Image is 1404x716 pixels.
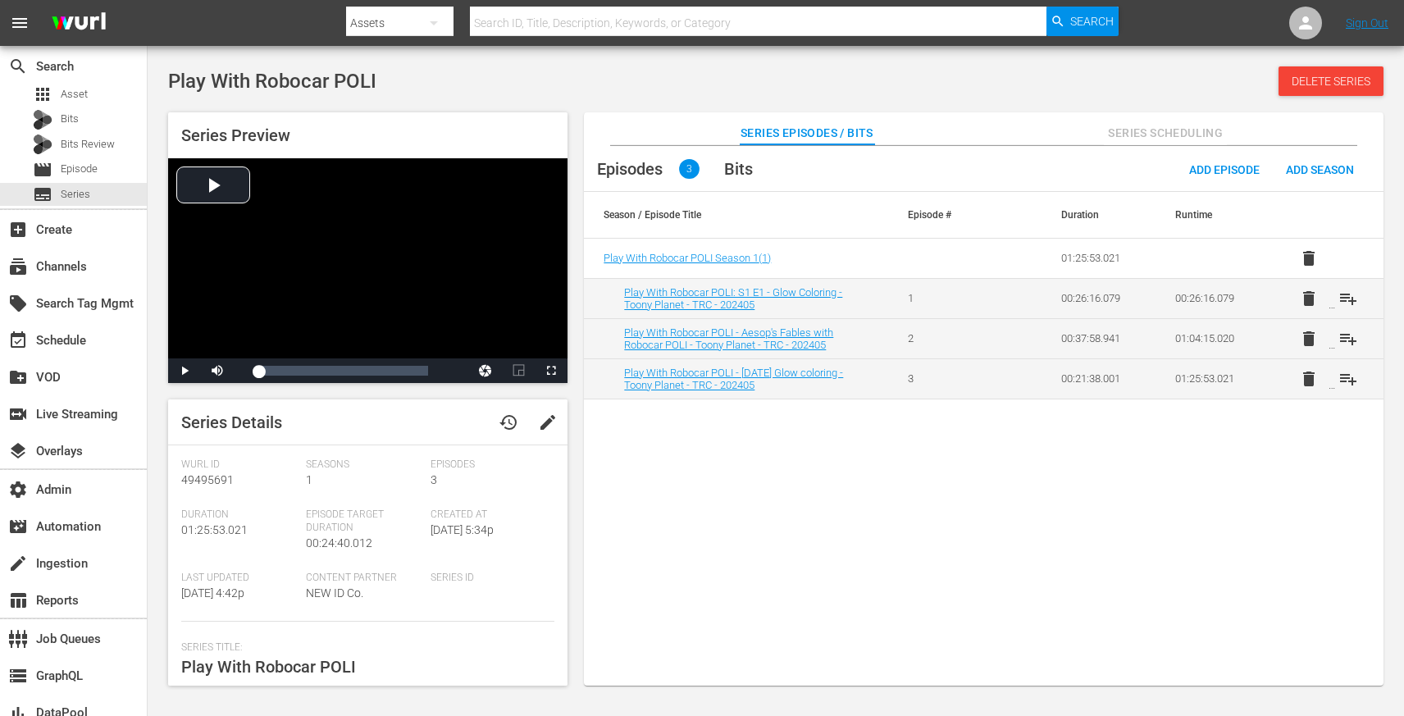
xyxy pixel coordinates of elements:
span: Play With Robocar POLI [181,657,356,677]
span: edit [538,413,558,432]
a: Sign Out [1346,16,1388,30]
span: Channels [8,257,28,276]
span: playlist_add [1338,329,1358,349]
span: Play With Robocar POLI [168,70,376,93]
span: Series Episodes / Bits [741,123,873,144]
span: Overlays [8,441,28,461]
td: 01:25:53.021 [1156,358,1270,399]
span: 1 [306,473,312,486]
button: edit [528,403,568,442]
a: Play With Robocar POLI - Aesop's Fables with Robocar POLI - Toony Planet - TRC - 202405 [624,326,833,351]
span: NEW ID Co. [306,586,363,600]
span: Admin [8,480,28,499]
button: Picture-in-Picture [502,358,535,383]
span: Wurl Id [181,458,298,472]
span: Episode [61,161,98,177]
span: menu [10,13,30,33]
span: Reports [8,591,28,610]
button: playlist_add [1329,279,1368,318]
span: Asset [33,84,52,104]
span: Duration [181,508,298,522]
span: Job Queues [8,629,28,649]
span: Add Episode [1176,163,1273,176]
span: 49495691 [181,473,234,486]
span: playlist_add [1338,369,1358,389]
span: Bits Review [61,136,115,153]
button: Add Season [1273,154,1367,184]
button: delete [1289,359,1329,399]
span: Search [1070,7,1114,36]
span: Create [8,220,28,239]
td: 01:25:53.021 [1042,239,1156,279]
span: delete [1299,289,1319,308]
span: Delete Series [1279,75,1383,88]
span: Episodes [431,458,547,472]
span: Series Scheduling [1104,123,1227,144]
span: [DATE] 5:34p [431,523,494,536]
span: Asset [61,86,88,103]
span: Bits [724,159,753,179]
button: Play [168,358,201,383]
button: delete [1289,239,1329,278]
td: 00:21:38.001 [1042,358,1156,399]
td: 01:04:15.020 [1156,318,1270,358]
span: 3 [431,473,437,486]
span: Series ID [431,572,547,585]
td: 2 [888,318,1002,358]
button: Jump To Time [469,358,502,383]
span: Episodes [597,159,663,179]
span: 00:24:40.012 [306,536,372,550]
span: Created At [431,508,547,522]
span: history [499,413,518,432]
td: 00:37:58.941 [1042,318,1156,358]
button: history [489,403,528,442]
span: 3 [679,159,700,179]
span: 01:25:53.021 [181,523,248,536]
span: Ingestion [8,554,28,573]
span: Series Preview [181,125,290,145]
td: 00:26:16.079 [1156,278,1270,318]
button: Delete Series [1279,66,1383,96]
a: Play With Robocar POLI - [DATE] Glow coloring - Toony Planet - TRC - 202405 [624,367,843,391]
div: Bits Review [33,135,52,154]
th: Episode # [888,192,1002,238]
span: delete [1299,329,1319,349]
button: Mute [201,358,234,383]
th: Season / Episode Title [584,192,888,238]
div: Progress Bar [258,366,428,376]
button: Fullscreen [535,358,568,383]
span: Content Partner [306,572,422,585]
button: delete [1289,279,1329,318]
span: Series Details [181,413,282,432]
span: Last Updated [181,572,298,585]
th: Runtime [1156,192,1270,238]
span: [DATE] 4:42p [181,586,244,600]
th: Duration [1042,192,1156,238]
div: Bits [33,110,52,130]
button: Add Episode [1176,154,1273,184]
span: Episode Target Duration [306,508,422,535]
span: playlist_add [1338,289,1358,308]
span: Series Title: [181,641,546,654]
span: Live Streaming [8,404,28,424]
img: ans4CAIJ8jUAAAAAAAAAAAAAAAAAAAAAAAAgQb4GAAAAAAAAAAAAAAAAAAAAAAAAJMjXAAAAAAAAAAAAAAAAAAAAAAAAgAT5G... [39,4,118,43]
span: delete [1299,249,1319,268]
span: Add Season [1273,163,1367,176]
a: Play With Robocar POLI: S1 E1 - Glow Coloring - Toony Planet - TRC - 202405 [624,286,842,311]
span: Series [61,186,90,203]
button: playlist_add [1329,359,1368,399]
td: 00:26:16.079 [1042,278,1156,318]
span: Episode [33,160,52,180]
button: delete [1289,319,1329,358]
div: Video Player [168,158,568,383]
span: Search [8,57,28,76]
span: Schedule [8,331,28,350]
span: Automation [8,517,28,536]
span: delete [1299,369,1319,389]
span: VOD [8,367,28,387]
td: 3 [888,358,1002,399]
button: playlist_add [1329,319,1368,358]
span: Bits [61,111,79,127]
span: Play With Robocar POLI Season 1 ( 1 ) [604,252,771,264]
span: Series [33,185,52,204]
